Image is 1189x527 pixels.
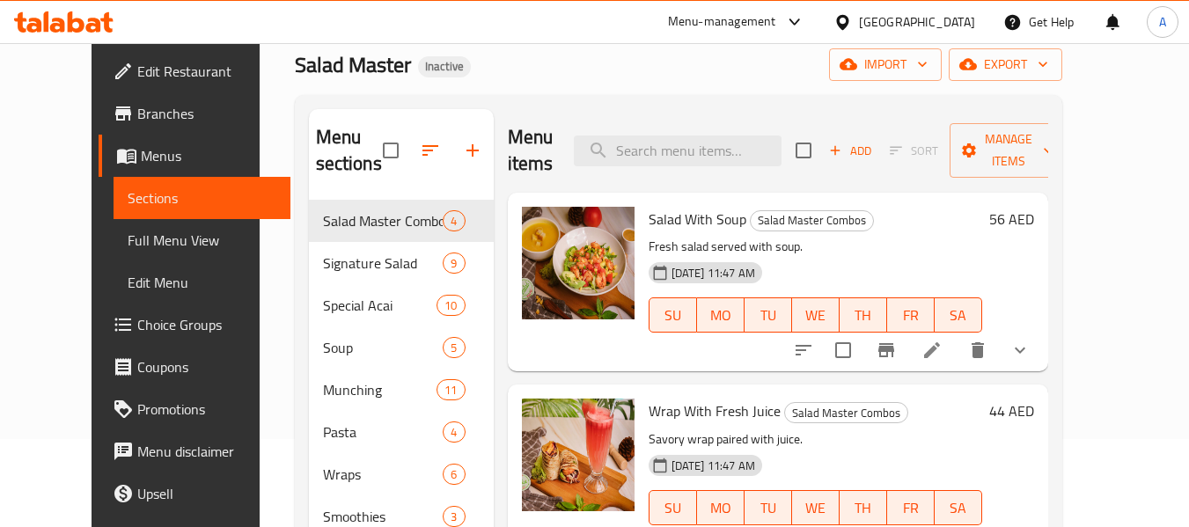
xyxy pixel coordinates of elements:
a: Choice Groups [99,304,290,346]
span: Menus [141,145,276,166]
span: export [963,54,1048,76]
span: Wrap With Fresh Juice [649,398,781,424]
button: sort-choices [782,329,825,371]
img: Wrap With Fresh Juice [522,399,635,511]
span: Edit Menu [128,272,276,293]
span: Coupons [137,356,276,377]
span: 4 [444,424,464,441]
span: Select section first [878,137,950,165]
span: Munching [323,379,437,400]
span: MO [704,303,738,328]
button: show more [999,329,1041,371]
a: Promotions [99,388,290,430]
span: 6 [444,466,464,483]
div: items [443,253,465,274]
div: [GEOGRAPHIC_DATA] [859,12,975,32]
button: Add section [451,129,494,172]
span: SU [657,303,690,328]
span: 11 [437,382,464,399]
button: MO [697,490,745,525]
span: 5 [444,340,464,356]
span: Salad Master Combos [323,210,444,231]
button: MO [697,297,745,333]
span: Manage items [964,128,1053,172]
div: items [443,337,465,358]
span: TH [847,303,880,328]
a: Edit menu item [921,340,943,361]
span: Select section [785,132,822,169]
h2: Menu items [508,124,554,177]
span: Upsell [137,483,276,504]
span: 9 [444,255,464,272]
a: Menu disclaimer [99,430,290,472]
h2: Menu sections [316,124,383,177]
span: Wraps [323,464,444,485]
span: Smoothies [323,506,444,527]
span: Signature Salad [323,253,444,274]
span: Soup [323,337,444,358]
button: FR [887,490,935,525]
span: Salad With Soup [649,206,746,232]
span: Inactive [418,59,471,74]
div: items [443,210,465,231]
span: Promotions [137,399,276,420]
button: SU [649,490,697,525]
span: Edit Restaurant [137,61,276,82]
span: 4 [444,213,464,230]
div: items [437,379,465,400]
span: 3 [444,509,464,525]
span: [DATE] 11:47 AM [664,457,762,474]
span: SA [942,303,975,328]
span: Salad Master Combos [751,210,873,231]
div: items [443,421,465,443]
h6: 56 AED [989,207,1034,231]
div: items [443,464,465,485]
a: Menus [99,135,290,177]
span: TU [752,303,785,328]
span: TU [752,495,785,521]
span: Branches [137,103,276,124]
button: SA [935,490,982,525]
button: WE [792,297,840,333]
span: WE [799,495,833,521]
button: FR [887,297,935,333]
div: items [437,295,465,316]
button: Manage items [950,123,1068,178]
button: WE [792,490,840,525]
button: export [949,48,1062,81]
span: import [843,54,928,76]
a: Edit Restaurant [99,50,290,92]
svg: Show Choices [1009,340,1031,361]
span: Sections [128,187,276,209]
button: import [829,48,942,81]
a: Branches [99,92,290,135]
span: FR [894,303,928,328]
div: Salad Master Combos4 [309,200,494,242]
a: Coupons [99,346,290,388]
div: Soup5 [309,326,494,369]
button: SU [649,297,697,333]
button: delete [957,329,999,371]
span: Salad Master [295,45,411,84]
span: Choice Groups [137,314,276,335]
button: TU [745,297,792,333]
span: Special Acai [323,295,437,316]
div: Munching11 [309,369,494,411]
div: Salad Master Combos [750,210,874,231]
span: Select all sections [372,132,409,169]
button: Add [822,137,878,165]
span: SU [657,495,690,521]
div: Pasta4 [309,411,494,453]
p: Fresh salad served with soup. [649,236,982,258]
h6: 44 AED [989,399,1034,423]
div: Inactive [418,56,471,77]
a: Upsell [99,472,290,515]
span: Pasta [323,421,444,443]
span: TH [847,495,880,521]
